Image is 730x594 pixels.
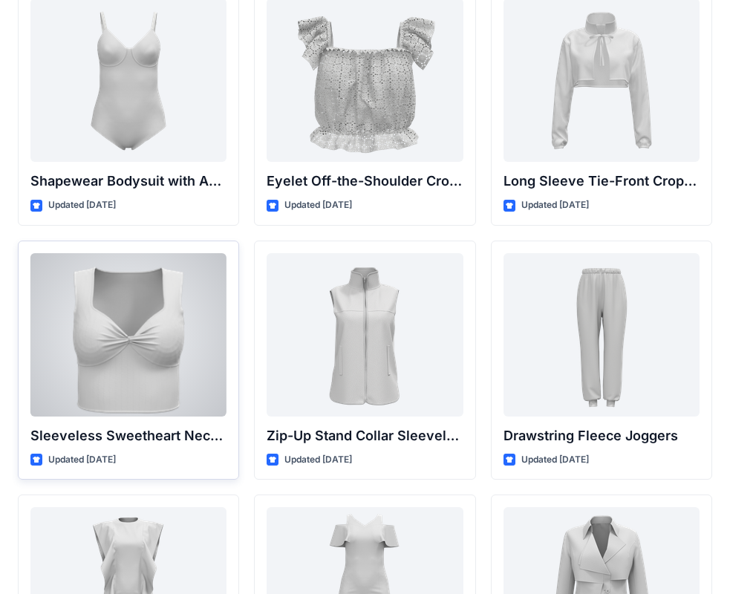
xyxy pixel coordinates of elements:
[267,253,463,417] a: Zip-Up Stand Collar Sleeveless Vest
[284,452,352,468] p: Updated [DATE]
[48,452,116,468] p: Updated [DATE]
[503,425,700,446] p: Drawstring Fleece Joggers
[30,171,227,192] p: Shapewear Bodysuit with Adjustable Straps
[30,425,227,446] p: Sleeveless Sweetheart Neck Twist-Front Crop Top
[521,198,589,213] p: Updated [DATE]
[267,171,463,192] p: Eyelet Off-the-Shoulder Crop Top with Ruffle Straps
[267,425,463,446] p: Zip-Up Stand Collar Sleeveless Vest
[48,198,116,213] p: Updated [DATE]
[521,452,589,468] p: Updated [DATE]
[284,198,352,213] p: Updated [DATE]
[503,171,700,192] p: Long Sleeve Tie-Front Cropped Shrug
[503,253,700,417] a: Drawstring Fleece Joggers
[30,253,227,417] a: Sleeveless Sweetheart Neck Twist-Front Crop Top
